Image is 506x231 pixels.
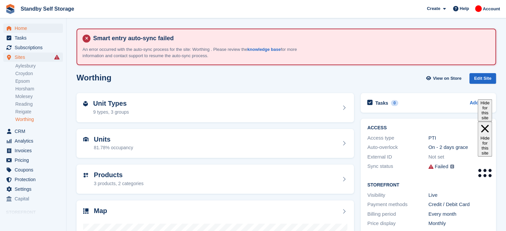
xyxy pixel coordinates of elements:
[3,136,63,146] a: menu
[3,24,63,33] a: menu
[3,194,63,203] a: menu
[367,153,428,161] div: External ID
[15,156,55,165] span: Pricing
[15,24,55,33] span: Home
[83,137,88,142] img: unit-icn-7be61d7bf1b0ce9d3e12c5938cc71ed9869f7b940bace4675aadf7bd6d80202e.svg
[428,134,490,142] div: PTI
[3,175,63,184] a: menu
[391,100,399,106] div: 0
[15,78,63,84] a: Epsom
[367,125,489,131] h2: ACCESS
[15,194,55,203] span: Capital
[5,4,15,14] img: stora-icon-8386f47178a22dfd0bd8f6a31ec36ba5ce8667c1dd55bd0f319d3a0aa187defe.svg
[15,43,55,52] span: Subscriptions
[470,99,479,107] a: Add
[428,220,490,227] div: Monthly
[450,165,454,169] img: icon-info-grey-7440780725fd019a000dd9b08b2336e03edf1995a4989e88bcd33f0948082b44.svg
[367,144,428,151] div: Auto-overlock
[18,3,77,14] a: Standby Self Storage
[367,220,428,227] div: Price display
[15,109,63,115] a: Reigate
[427,5,440,12] span: Create
[77,129,354,158] a: Units 81.78% occupancy
[93,100,129,107] h2: Unit Types
[15,175,55,184] span: Protection
[54,55,60,60] i: Smart entry sync failures have occurred
[3,127,63,136] a: menu
[83,208,88,214] img: map-icn-33ee37083ee616e46c38cad1a60f524a97daa1e2b2c8c0bc3eb3415660979fc1.svg
[15,116,63,123] a: Worthing
[15,165,55,174] span: Coupons
[367,182,489,188] h2: Storefront
[94,136,133,143] h2: Units
[3,43,63,52] a: menu
[15,70,63,77] a: Croydon
[93,109,129,116] div: 9 types, 3 groups
[247,47,280,52] a: knowledge base
[460,5,469,12] span: Help
[3,146,63,155] a: menu
[367,163,428,171] div: Sync status
[3,33,63,43] a: menu
[83,101,88,106] img: unit-type-icn-2b2737a686de81e16bb02015468b77c625bbabd49415b5ef34ead5e3b44a266d.svg
[94,207,107,215] h2: Map
[15,53,55,62] span: Sites
[77,73,111,82] h2: Worthing
[367,201,428,208] div: Payment methods
[428,153,490,161] div: Not set
[428,201,490,208] div: Credit / Debit Card
[94,171,143,179] h2: Products
[94,144,133,151] div: 81.78% occupancy
[15,93,63,100] a: Molesey
[77,93,354,122] a: Unit Types 9 types, 3 groups
[83,173,88,178] img: custom-product-icn-752c56ca05d30b4aa98f6f15887a0e09747e85b44ffffa43cff429088544963d.svg
[428,210,490,218] div: Every month
[367,191,428,199] div: Visibility
[428,191,490,199] div: Live
[428,144,490,151] div: On - 2 days grace
[15,184,55,194] span: Settings
[425,73,464,84] a: View on Store
[15,86,63,92] a: Horsham
[83,46,315,59] p: An error occurred with the auto-sync process for the site: Worthing . Please review the for more ...
[367,134,428,142] div: Access type
[15,127,55,136] span: CRM
[15,33,55,43] span: Tasks
[3,156,63,165] a: menu
[15,101,63,107] a: Reading
[367,210,428,218] div: Billing period
[3,184,63,194] a: menu
[435,163,448,171] div: Failed
[15,136,55,146] span: Analytics
[469,73,496,87] a: Edit Site
[15,146,55,155] span: Invoices
[469,73,496,84] div: Edit Site
[375,100,388,106] h2: Tasks
[483,6,500,12] span: Account
[3,165,63,174] a: menu
[94,180,143,187] div: 3 products, 2 categories
[6,209,66,216] span: Storefront
[90,35,490,42] h4: Smart entry auto-sync failed
[77,165,354,194] a: Products 3 products, 2 categories
[475,5,482,12] img: Aaron Winter
[3,53,63,62] a: menu
[15,63,63,69] a: Aylesbury
[433,75,461,82] span: View on Store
